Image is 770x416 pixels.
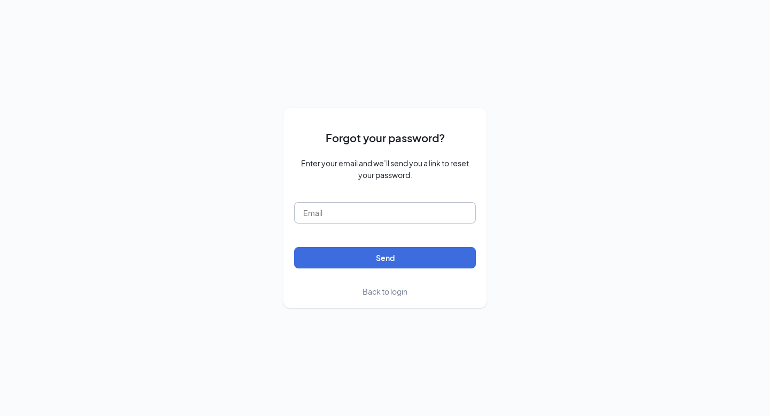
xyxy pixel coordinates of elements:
button: Send [294,247,476,268]
input: Email [294,202,476,224]
a: Back to login [363,286,407,297]
span: Forgot your password? [326,129,445,146]
span: Enter your email and we’ll send you a link to reset your password. [294,157,476,181]
span: Back to login [363,287,407,296]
